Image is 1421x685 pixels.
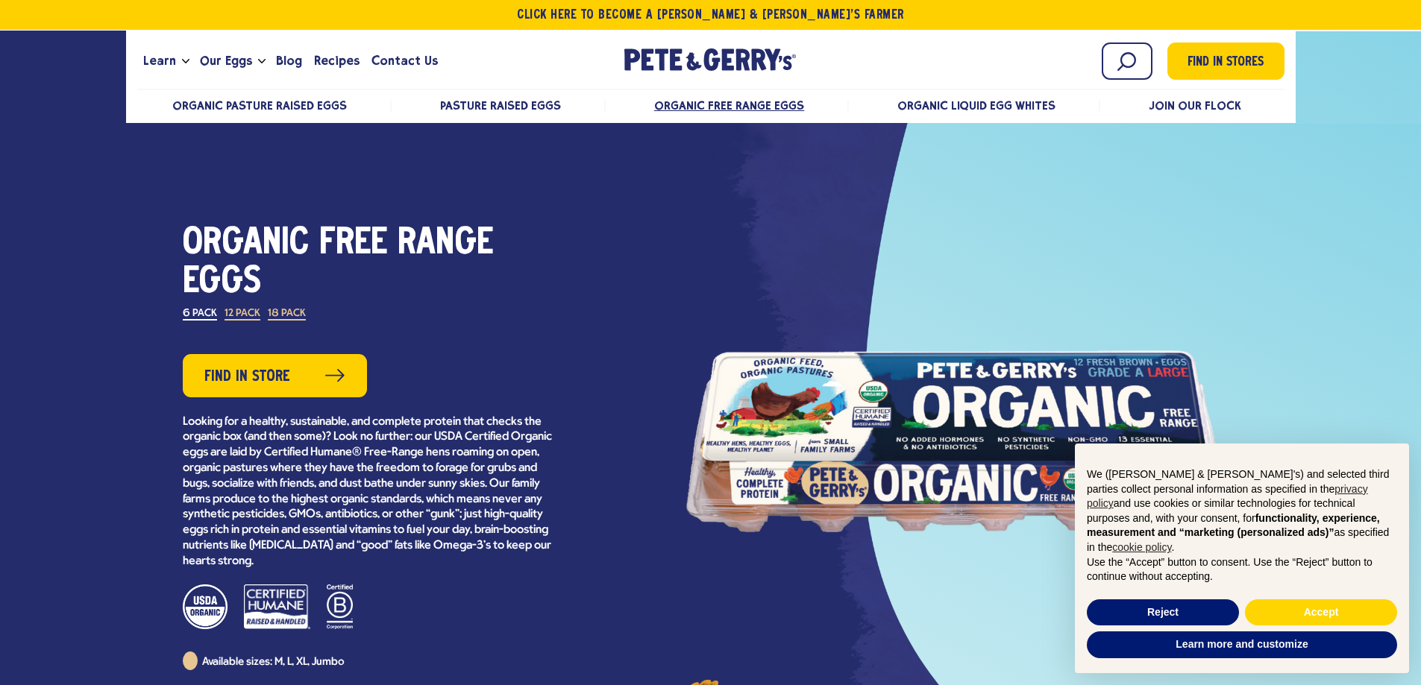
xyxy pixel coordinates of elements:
[258,59,266,64] button: Open the dropdown menu for Our Eggs
[270,41,308,81] a: Blog
[183,414,556,569] p: Looking for a healthy, sustainable, and complete protein that checks the organic box (and then so...
[137,89,1284,121] nav: desktop product menu
[182,59,189,64] button: Open the dropdown menu for Learn
[371,51,438,70] span: Contact Us
[194,41,258,81] a: Our Eggs
[1245,599,1397,626] button: Accept
[1087,467,1397,555] p: We ([PERSON_NAME] & [PERSON_NAME]'s) and selected third parties collect personal information as s...
[1112,541,1171,553] a: cookie policy
[183,224,556,302] h1: Organic Free Range Eggs
[1149,98,1241,113] a: Join Our Flock
[1102,42,1152,80] input: Search
[654,98,804,113] a: Organic Free Range Eggs
[276,51,302,70] span: Blog
[1087,555,1397,584] p: Use the “Accept” button to consent. Use the “Reject” button to continue without accepting.
[143,51,176,70] span: Learn
[202,657,345,668] span: Available sizes: M, L, XL, Jumbo
[1167,42,1284,80] a: Find in Stores
[204,365,290,388] span: Find in Store
[366,41,444,81] a: Contact Us
[200,51,252,70] span: Our Eggs
[225,309,260,321] label: 12 Pack
[1087,599,1239,626] button: Reject
[172,98,348,113] a: Organic Pasture Raised Eggs
[137,41,182,81] a: Learn
[1188,53,1264,73] span: Find in Stores
[897,98,1056,113] a: Organic Liquid Egg Whites
[268,309,306,321] label: 18 Pack
[183,309,217,321] label: 6 Pack
[183,354,367,397] a: Find in Store
[308,41,366,81] a: Recipes
[1087,631,1397,658] button: Learn more and customize
[440,98,561,113] a: Pasture Raised Eggs
[1063,432,1421,685] div: Notice
[314,51,360,70] span: Recipes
